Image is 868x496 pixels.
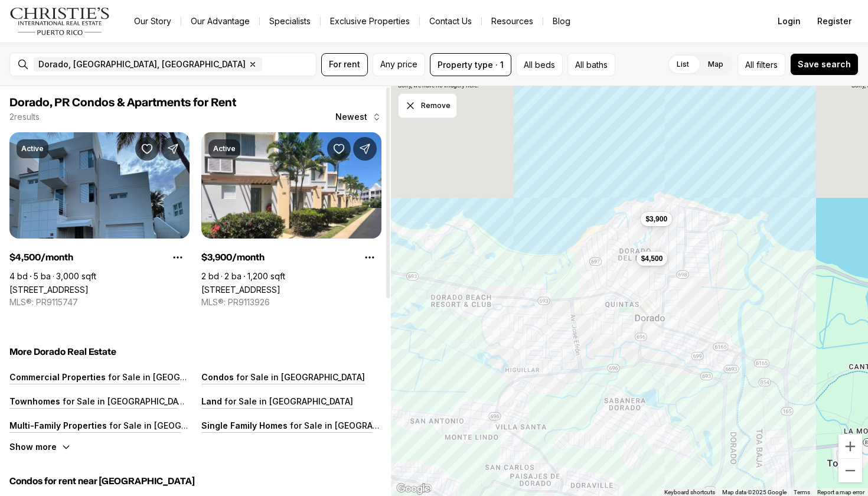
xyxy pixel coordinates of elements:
a: Blog [543,13,580,30]
button: Share Property [353,137,377,161]
span: Newest [335,112,367,122]
span: Dorado, PR Condos & Apartments for Rent [9,97,236,109]
p: Commercial Properties [9,372,106,382]
span: Any price [380,60,417,69]
a: Our Story [125,13,181,30]
p: Condos [201,372,234,382]
p: Active [213,144,236,154]
button: Contact Us [420,13,481,30]
button: Share Property [161,137,185,161]
button: Dismiss drawing [398,93,457,118]
button: Save Property: 693 VILLAS DE GOLF OESTE #135 [135,137,159,161]
p: Single Family Homes [201,420,288,430]
button: Save search [790,53,859,76]
span: All [745,58,754,71]
button: Allfilters [738,53,785,76]
button: All beds [516,53,563,76]
a: Multi-Family Properties for Sale in [GEOGRAPHIC_DATA] [9,420,238,430]
p: for Sale in [GEOGRAPHIC_DATA] [288,420,419,430]
span: Save search [798,60,851,69]
button: Show more [9,442,71,452]
button: Property options [358,246,381,269]
a: Townhomes for Sale in [GEOGRAPHIC_DATA] [9,396,191,406]
button: Login [771,9,808,33]
span: Register [817,17,851,26]
p: for Sale in [GEOGRAPHIC_DATA] [106,372,237,382]
span: $4,500 [641,254,663,263]
a: Resources [482,13,543,30]
h5: More Dorado Real Estate [9,346,381,358]
a: Specialists [260,13,320,30]
a: Our Advantage [181,13,259,30]
a: Land for Sale in [GEOGRAPHIC_DATA] [201,396,353,406]
button: Register [810,9,859,33]
label: List [667,54,699,75]
button: Newest [328,105,389,129]
span: For rent [329,60,360,69]
span: Login [778,17,801,26]
button: Save Property: 101 OCEAN VILLAS [327,137,351,161]
label: Map [699,54,733,75]
img: logo [9,7,110,35]
p: for Sale in [GEOGRAPHIC_DATA] [222,396,353,406]
a: Single Family Homes for Sale in [GEOGRAPHIC_DATA] [201,420,419,430]
p: for Sale in [GEOGRAPHIC_DATA] [107,420,238,430]
p: Multi-Family Properties [9,420,107,430]
p: Land [201,396,222,406]
button: $3,900 [641,211,672,226]
a: Condos for Sale in [GEOGRAPHIC_DATA] [201,372,365,382]
p: Active [21,144,44,154]
button: $4,500 [636,252,667,266]
p: Townhomes [9,396,60,406]
p: 2 results [9,112,40,122]
button: Any price [373,53,425,76]
button: Property options [166,246,190,269]
p: for Sale in [GEOGRAPHIC_DATA] [234,372,365,382]
a: 101 OCEAN VILLAS, DORADO PR, 00646 [201,285,280,295]
span: filters [756,58,778,71]
button: All baths [567,53,615,76]
button: Property type · 1 [430,53,511,76]
a: Exclusive Properties [321,13,419,30]
h5: Condos for rent near [GEOGRAPHIC_DATA] [9,475,381,487]
a: Commercial Properties for Sale in [GEOGRAPHIC_DATA] [9,372,237,382]
p: for Sale in [GEOGRAPHIC_DATA] [60,396,191,406]
a: 693 VILLAS DE GOLF OESTE #135, DORADO PR, 00646 [9,285,89,295]
button: For rent [321,53,368,76]
span: $3,900 [645,214,667,223]
span: Dorado, [GEOGRAPHIC_DATA], [GEOGRAPHIC_DATA] [38,60,246,69]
